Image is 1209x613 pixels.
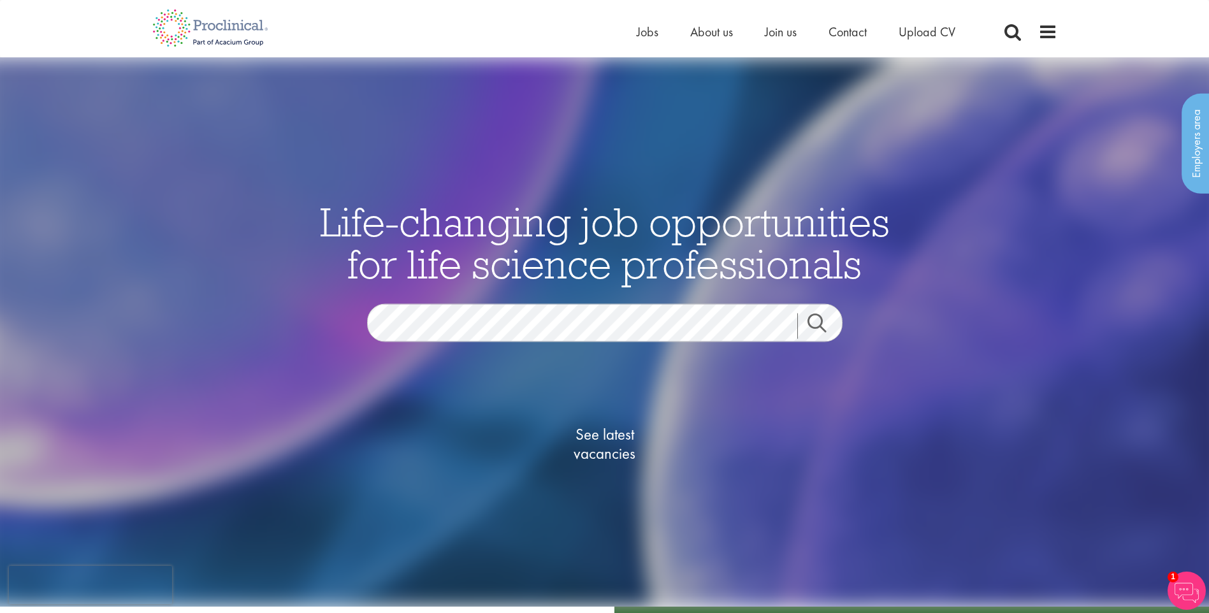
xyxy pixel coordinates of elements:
[1168,572,1206,610] img: Chatbot
[899,24,955,40] a: Upload CV
[541,425,669,463] span: See latest vacancies
[637,24,658,40] a: Jobs
[765,24,797,40] a: Join us
[829,24,867,40] a: Contact
[541,374,669,514] a: See latestvacancies
[797,314,852,339] a: Job search submit button
[9,566,172,604] iframe: reCAPTCHA
[320,196,890,289] span: Life-changing job opportunities for life science professionals
[1168,572,1178,582] span: 1
[690,24,733,40] a: About us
